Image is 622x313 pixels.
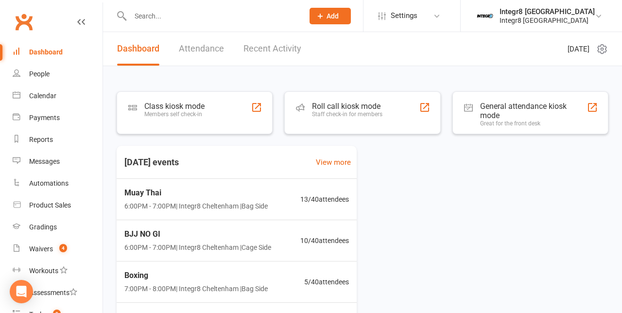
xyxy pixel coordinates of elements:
[124,228,271,241] span: BJJ NO GI
[13,173,103,194] a: Automations
[243,32,301,66] a: Recent Activity
[312,111,382,118] div: Staff check-in for members
[29,245,53,253] div: Waivers
[29,289,77,296] div: Assessments
[29,157,60,165] div: Messages
[13,63,103,85] a: People
[310,8,351,24] button: Add
[316,156,351,168] a: View more
[29,114,60,122] div: Payments
[29,92,56,100] div: Calendar
[117,154,187,171] h3: [DATE] events
[144,102,205,111] div: Class kiosk mode
[29,136,53,143] div: Reports
[500,7,595,16] div: Integr8 [GEOGRAPHIC_DATA]
[29,179,69,187] div: Automations
[568,43,589,55] span: [DATE]
[300,235,349,246] span: 10 / 40 attendees
[13,85,103,107] a: Calendar
[117,32,159,66] a: Dashboard
[312,102,382,111] div: Roll call kiosk mode
[13,194,103,216] a: Product Sales
[127,9,297,23] input: Search...
[327,12,339,20] span: Add
[124,283,268,294] span: 7:00PM - 8:00PM | Integr8 Cheltenham | Bag Side
[480,102,587,120] div: General attendance kiosk mode
[13,282,103,304] a: Assessments
[12,10,36,34] a: Clubworx
[124,242,271,253] span: 6:00PM - 7:00PM | Integr8 Cheltenham | Cage Side
[29,267,58,275] div: Workouts
[124,269,268,282] span: Boxing
[29,223,57,231] div: Gradings
[13,129,103,151] a: Reports
[13,41,103,63] a: Dashboard
[124,187,268,199] span: Muay Thai
[13,216,103,238] a: Gradings
[144,111,205,118] div: Members self check-in
[13,107,103,129] a: Payments
[500,16,595,25] div: Integr8 [GEOGRAPHIC_DATA]
[13,151,103,173] a: Messages
[10,280,33,303] div: Open Intercom Messenger
[13,238,103,260] a: Waivers 4
[59,244,67,252] span: 4
[13,260,103,282] a: Workouts
[475,6,495,26] img: thumb_image1744271085.png
[29,48,63,56] div: Dashboard
[480,120,587,127] div: Great for the front desk
[304,277,349,287] span: 5 / 40 attendees
[124,201,268,211] span: 6:00PM - 7:00PM | Integr8 Cheltenham | Bag Side
[300,194,349,205] span: 13 / 40 attendees
[29,201,71,209] div: Product Sales
[391,5,417,27] span: Settings
[29,70,50,78] div: People
[179,32,224,66] a: Attendance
